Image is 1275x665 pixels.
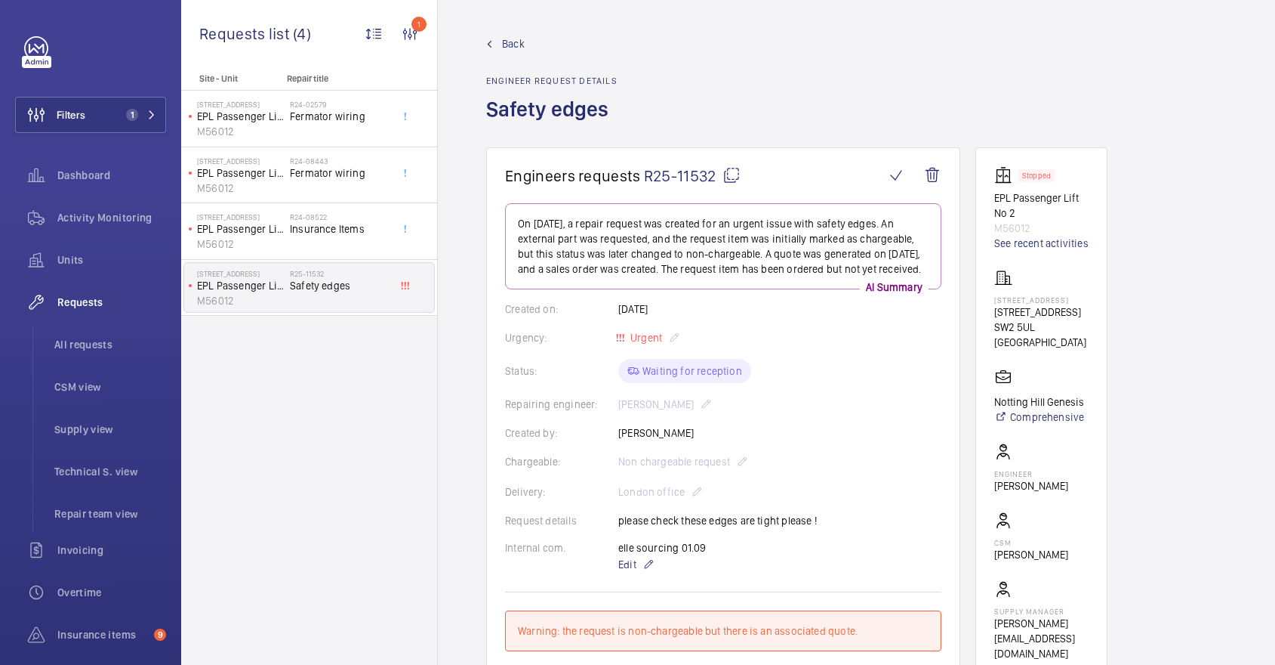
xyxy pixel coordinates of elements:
[290,269,390,278] h2: R25-11532
[290,156,390,165] h2: R24-08443
[994,547,1068,562] p: [PERSON_NAME]
[994,394,1084,410] p: Notting Hill Genesis
[994,469,1068,478] p: Engineer
[644,166,741,185] span: R25-11532
[518,623,929,639] div: Warning: the request is non-chargeable but there is an associated quote.
[199,24,293,43] span: Requests list
[290,212,390,221] h2: R24-08522
[618,557,636,572] span: Edit
[518,216,929,277] p: On [DATE], a repair request was created for an urgent issue with safety edges. An external part w...
[15,97,166,133] button: Filters1
[54,337,166,352] span: All requests
[290,100,390,109] h2: R24-02579
[197,124,284,139] p: M56012
[54,422,166,437] span: Supply view
[57,585,166,600] span: Overtime
[57,168,166,183] span: Dashboard
[994,320,1089,350] p: SW2 5UL [GEOGRAPHIC_DATA]
[57,107,85,122] span: Filters
[197,278,284,293] p: EPL Passenger Lift No 2
[994,410,1084,425] a: Comprehensive
[197,109,284,124] p: EPL Passenger Lift No 2
[57,252,166,268] span: Units
[287,73,387,84] p: Repair title
[994,190,1089,221] p: EPL Passenger Lift No 2
[994,305,1089,320] p: [STREET_ADDRESS]
[994,221,1089,236] p: M56012
[290,109,390,124] span: Fermator wiring
[181,73,281,84] p: Site - Unit
[994,616,1089,661] p: [PERSON_NAME][EMAIL_ADDRESS][DOMAIN_NAME]
[57,210,166,225] span: Activity Monitoring
[54,379,166,394] span: CSM view
[860,280,929,295] p: AI Summary
[197,165,284,181] p: EPL Passenger Lift No 2
[197,221,284,237] p: EPL Passenger Lift No 2
[197,156,284,165] p: [STREET_ADDRESS]
[994,538,1068,547] p: CSM
[197,293,284,308] p: M56012
[57,543,166,558] span: Invoicing
[197,100,284,109] p: [STREET_ADDRESS]
[486,95,617,147] h1: Safety edges
[994,295,1089,305] p: [STREET_ADDRESS]
[126,109,138,121] span: 1
[994,236,1089,251] a: See recent activities
[994,166,1018,184] img: elevator.svg
[1022,173,1051,178] p: Stopped
[197,237,284,252] p: M56012
[57,295,166,310] span: Requests
[502,36,525,51] span: Back
[197,212,284,221] p: [STREET_ADDRESS]
[994,607,1089,616] p: Supply manager
[154,629,166,641] span: 9
[197,269,284,278] p: [STREET_ADDRESS]
[54,464,166,479] span: Technical S. view
[197,181,284,196] p: M56012
[57,627,148,642] span: Insurance items
[290,278,390,293] span: Safety edges
[994,478,1068,493] p: [PERSON_NAME]
[290,165,390,181] span: Fermator wiring
[54,506,166,521] span: Repair team view
[505,166,641,185] span: Engineers requests
[290,221,390,237] span: Insurance Items
[486,76,617,86] h2: Engineer request details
